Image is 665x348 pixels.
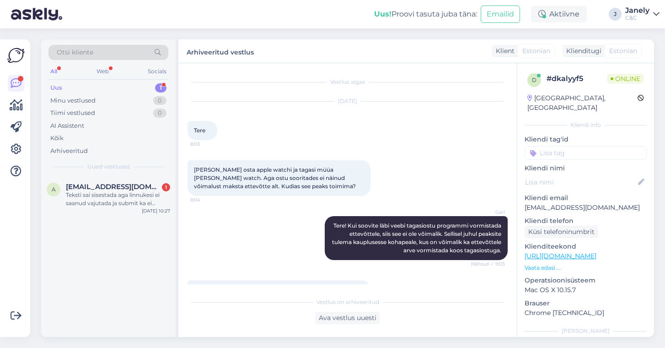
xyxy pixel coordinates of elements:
span: Estonian [609,46,637,56]
div: AI Assistent [50,121,84,130]
input: Lisa nimi [525,177,636,187]
span: 8:04 [190,196,225,203]
p: Kliendi tag'id [525,135,647,144]
p: Operatsioonisüsteem [525,276,647,285]
button: Emailid [481,5,520,23]
div: Ava vestlus uuesti [315,312,380,324]
img: Askly Logo [7,47,25,64]
div: Arhiveeritud [50,147,88,156]
span: argo@markeer.ee [66,183,161,191]
p: Klienditeekond [525,242,647,251]
span: [PERSON_NAME] osta apple watchi ja tagasi müüa [PERSON_NAME] watch. Aga ostu sooritades ei näinud... [194,166,356,190]
span: 8:03 [190,141,225,147]
p: Brauser [525,299,647,308]
p: Kliendi nimi [525,163,647,173]
div: Klient [492,46,515,56]
div: [DATE] [188,97,508,105]
div: [GEOGRAPHIC_DATA], [GEOGRAPHIC_DATA] [527,93,638,113]
div: Kõik [50,134,64,143]
span: Online [607,74,644,84]
span: Estonian [522,46,550,56]
div: Janely [625,7,649,14]
a: JanelyC&C [625,7,660,22]
span: Nähtud ✓ 9:03 [471,261,505,267]
span: Tere! Kui soovite läbi veebi tagasiostu programmi vormistada ettevõttele, siis see ei ole võimali... [332,222,503,254]
div: # dkalyyf5 [547,73,607,84]
span: Garl [471,209,505,216]
div: 1 [155,83,166,92]
div: [DATE] 10:27 [142,207,170,214]
div: Küsi telefoninumbrit [525,226,598,238]
div: Kliendi info [525,121,647,129]
div: Proovi tasuta juba täna: [374,9,477,20]
div: Klienditugi [563,46,601,56]
div: 0 [153,96,166,105]
div: Web [95,65,111,77]
p: Mac OS X 10.15.7 [525,285,647,295]
span: Uued vestlused [87,163,130,171]
label: Arhiveeritud vestlus [187,45,254,57]
div: Teksti sai sisestada aga linnukesi ei saanud vajutada ja submit ka ei töötanud. Proovi iPhone 16 ... [66,191,170,207]
div: Aktiivne [531,6,587,22]
span: a [52,186,56,193]
div: Vestlus algas [188,78,508,86]
span: d [532,76,536,83]
div: 0 [153,109,166,118]
p: Kliendi email [525,193,647,203]
div: C&C [625,14,649,22]
div: Socials [146,65,168,77]
div: All [48,65,59,77]
div: [PERSON_NAME] [525,327,647,335]
span: Vestlus on arhiveeritud [316,298,379,306]
div: Minu vestlused [50,96,96,105]
span: Otsi kliente [57,48,93,57]
b: Uus! [374,10,391,18]
div: Tiimi vestlused [50,109,95,118]
span: Tere [194,127,205,134]
p: Kliendi telefon [525,216,647,226]
p: Chrome [TECHNICAL_ID] [525,308,647,318]
div: 1 [162,183,170,191]
div: J [609,8,622,21]
div: Uus [50,83,62,92]
p: [EMAIL_ADDRESS][DOMAIN_NAME] [525,203,647,212]
input: Lisa tag [525,146,647,160]
p: Vaata edasi ... [525,264,647,272]
a: [URL][DOMAIN_NAME] [525,252,596,260]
